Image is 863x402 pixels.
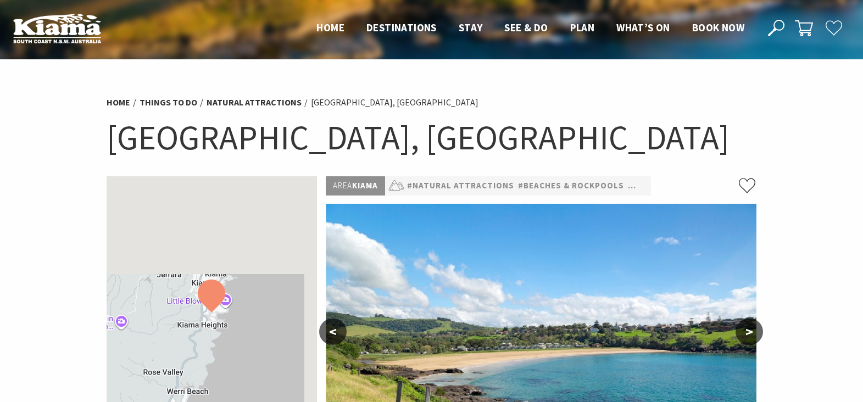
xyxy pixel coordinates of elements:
[692,21,744,34] span: Book now
[407,179,514,193] a: #Natural Attractions
[305,19,755,37] nav: Main Menu
[207,97,302,108] a: Natural Attractions
[13,13,101,43] img: Kiama Logo
[616,21,670,34] span: What’s On
[504,21,548,34] span: See & Do
[107,97,130,108] a: Home
[140,97,197,108] a: Things To Do
[326,176,385,196] p: Kiama
[319,319,347,345] button: <
[366,21,437,34] span: Destinations
[736,319,763,345] button: >
[518,179,624,193] a: #Beaches & Rockpools
[570,21,595,34] span: Plan
[333,180,352,191] span: Area
[311,96,478,110] li: [GEOGRAPHIC_DATA], [GEOGRAPHIC_DATA]
[107,115,757,160] h1: [GEOGRAPHIC_DATA], [GEOGRAPHIC_DATA]
[316,21,344,34] span: Home
[459,21,483,34] span: Stay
